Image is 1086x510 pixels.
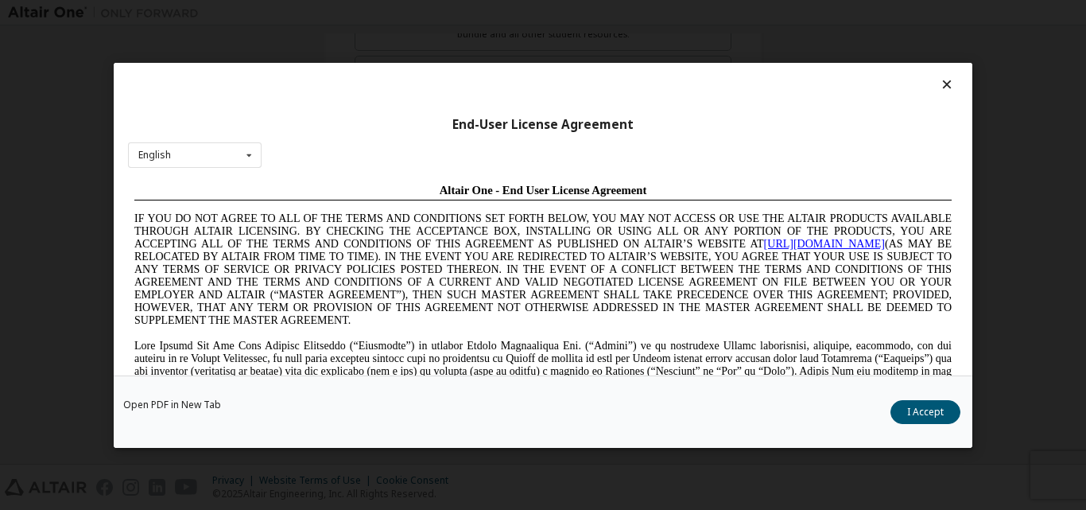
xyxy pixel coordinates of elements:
[123,399,221,409] a: Open PDF in New Tab
[138,150,171,160] div: English
[6,35,824,149] span: IF YOU DO NOT AGREE TO ALL OF THE TERMS AND CONDITIONS SET FORTH BELOW, YOU MAY NOT ACCESS OR USE...
[6,162,824,276] span: Lore Ipsumd Sit Ame Cons Adipisc Elitseddo (“Eiusmodte”) in utlabor Etdolo Magnaaliqua Eni. (“Adm...
[128,116,958,132] div: End-User License Agreement
[312,6,519,19] span: Altair One - End User License Agreement
[890,399,960,423] button: I Accept
[636,60,757,72] a: [URL][DOMAIN_NAME]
